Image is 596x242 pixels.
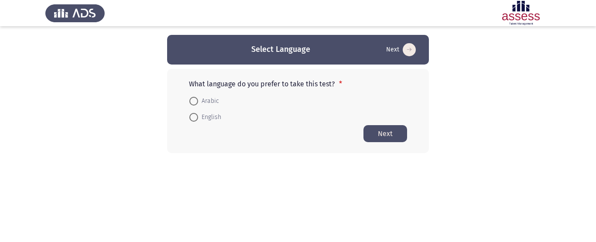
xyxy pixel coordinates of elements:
[384,43,418,57] button: Start assessment
[363,125,407,142] button: Start assessment
[45,1,105,25] img: Assess Talent Management logo
[198,112,221,123] span: English
[491,1,551,25] img: Assessment logo of Potentiality Assessment
[189,80,407,88] p: What language do you prefer to take this test?
[251,44,310,55] h3: Select Language
[198,96,219,106] span: Arabic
